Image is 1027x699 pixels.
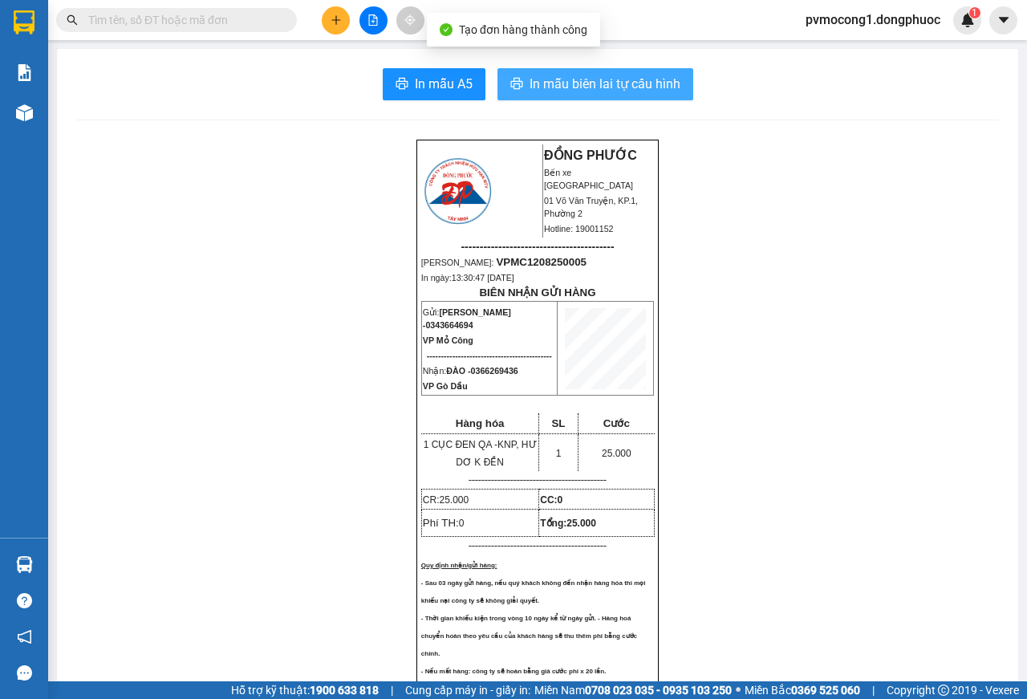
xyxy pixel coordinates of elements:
[359,6,388,35] button: file-add
[35,116,98,126] span: 09:51:45 [DATE]
[422,156,493,226] img: logo
[459,518,465,529] span: 0
[425,320,473,330] span: 0343664694
[510,77,523,92] span: printer
[421,258,587,267] span: [PERSON_NAME]:
[396,77,408,92] span: printer
[603,417,630,429] span: Cước
[544,224,614,234] span: Hotline: 19001152
[127,48,221,68] span: 01 Võ Văn Truyện, KP.1, Phường 2
[540,494,562,506] strong: CC:
[585,684,732,697] strong: 0708 023 035 - 0935 103 250
[424,439,537,468] span: 1 CỤC ĐEN QA -
[423,366,518,376] span: Nhận:
[456,417,505,429] span: Hàng hóa
[423,307,511,330] span: Gửi:
[67,14,78,26] span: search
[530,74,680,94] span: In mẫu biên lai tự cấu hình
[544,196,638,218] span: 01 Võ Văn Truyện, KP.1, Phường 2
[793,10,953,30] span: pvmocong1.dongphuoc
[423,381,468,391] span: VP Gò Dầu
[421,579,646,604] span: - Sau 03 ngày gửi hàng, nếu quý khách không đến nhận hàng hóa thì mọi khiếu nại công ty sẽ không ...
[972,7,977,18] span: 1
[421,539,654,552] p: -------------------------------------------
[5,116,98,126] span: In ngày:
[544,168,633,190] span: Bến xe [GEOGRAPHIC_DATA]
[231,681,379,699] span: Hỗ trợ kỹ thuật:
[479,287,595,299] strong: BIÊN NHẬN GỬI HÀNG
[446,366,518,376] span: ĐÀO -
[556,448,562,459] span: 1
[367,14,379,26] span: file-add
[471,366,518,376] span: 0366269436
[14,10,35,35] img: logo-vxr
[423,494,469,506] span: CR:
[551,417,565,429] span: SL
[497,68,693,100] button: printerIn mẫu biên lai tự cấu hình
[391,681,393,699] span: |
[456,439,536,468] span: KNP, HƯ DƠ K ĐỀN
[423,307,511,330] span: [PERSON_NAME] -
[440,23,453,36] span: check-circle
[421,615,637,657] span: - Thời gian khiếu kiện trong vòng 10 ngày kể từ ngày gửi. - Hàng hoá chuyển hoàn theo yêu cầu của...
[80,102,171,114] span: VPMC1208250004
[989,6,1017,35] button: caret-down
[534,681,732,699] span: Miền Nam
[452,273,514,282] span: 13:30:47 [DATE]
[421,668,607,675] span: - Nếu mất hàng: công ty sẽ hoàn bằng giá cước phí x 20 lần.
[43,87,197,100] span: -----------------------------------------
[791,684,860,697] strong: 0369 525 060
[5,104,170,113] span: [PERSON_NAME]:
[322,6,350,35] button: plus
[872,681,875,699] span: |
[331,14,342,26] span: plus
[17,593,32,608] span: question-circle
[745,681,860,699] span: Miền Bắc
[16,104,33,121] img: warehouse-icon
[405,681,530,699] span: Cung cấp máy in - giấy in:
[421,562,497,569] span: Quy định nhận/gửi hàng:
[421,473,654,486] p: -------------------------------------------
[997,13,1011,27] span: caret-down
[427,351,552,360] span: --------------------------------------------
[310,684,379,697] strong: 1900 633 818
[496,256,587,268] span: VPMC1208250005
[602,448,631,459] span: 25.000
[423,335,473,345] span: VP Mỏ Công
[439,494,469,506] span: 25.000
[383,68,485,100] button: printerIn mẫu A5
[88,11,278,29] input: Tìm tên, số ĐT hoặc mã đơn
[969,7,980,18] sup: 1
[396,6,424,35] button: aim
[127,71,197,81] span: Hotline: 19001152
[404,14,416,26] span: aim
[6,10,77,80] img: logo
[558,494,563,506] span: 0
[540,518,596,529] span: Tổng:
[16,64,33,81] img: solution-icon
[544,148,637,162] strong: ĐỒNG PHƯỚC
[423,517,465,529] span: Phí TH:
[17,629,32,644] span: notification
[127,26,216,46] span: Bến xe [GEOGRAPHIC_DATA]
[566,518,596,529] span: 25.000
[16,556,33,573] img: warehouse-icon
[736,687,741,693] span: ⚪️
[127,9,220,22] strong: ĐỒNG PHƯỚC
[938,685,949,696] span: copyright
[415,74,473,94] span: In mẫu A5
[461,240,614,253] span: -----------------------------------------
[17,665,32,681] span: message
[960,13,975,27] img: icon-new-feature
[421,273,514,282] span: In ngày:
[459,23,587,36] span: Tạo đơn hàng thành công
